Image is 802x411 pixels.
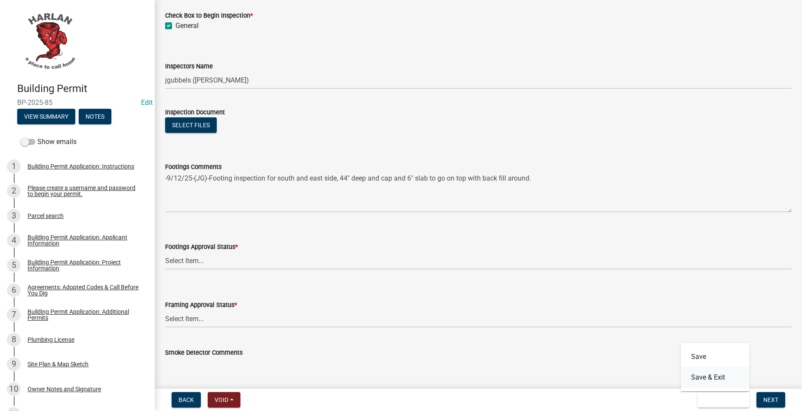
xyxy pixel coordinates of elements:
div: 8 [7,333,21,347]
div: 6 [7,283,21,297]
span: Save & Exit [704,396,737,403]
label: Check Box to Begin Inspection [165,13,253,19]
div: Owner Notes and Signature [28,386,101,392]
div: 9 [7,357,21,371]
a: Edit [141,98,153,107]
label: Footings Approval Status [165,244,238,250]
wm-modal-confirm: Edit Application Number [141,98,153,107]
div: Site Plan & Map Sketch [28,361,89,367]
span: BP-2025-85 [17,98,138,107]
div: 3 [7,209,21,223]
label: General [175,21,199,31]
div: Plumbing License [28,337,74,343]
div: Building Permit Application: Applicant Information [28,234,141,246]
wm-modal-confirm: Summary [17,113,75,120]
div: Building Permit Application: Instructions [28,163,134,169]
div: 4 [7,233,21,247]
button: Select files [165,117,217,133]
div: 1 [7,159,21,173]
div: Please create a username and password to begin your permit. [28,185,141,197]
div: 2 [7,184,21,198]
span: Void [215,396,228,403]
div: Agreements: Adopted Codes & Call Before You Dig [28,284,141,296]
button: View Summary [17,109,75,124]
div: 7 [7,308,21,322]
label: Show emails [21,137,77,147]
button: Back [172,392,201,408]
wm-modal-confirm: Notes [79,113,111,120]
h4: Building Permit [17,83,148,95]
label: Smoke Detector Comments [165,350,243,356]
button: Void [208,392,240,408]
button: Save & Exit [698,392,750,408]
img: City of Harlan, Iowa [17,9,82,74]
div: 10 [7,382,21,396]
button: Notes [79,109,111,124]
label: Framing Approval Status [165,302,237,308]
label: Inspectors Name [165,64,213,70]
span: Next [763,396,778,403]
div: Building Permit Application: Project Information [28,259,141,271]
label: Footings Comments [165,164,221,170]
label: Inspection Document [165,110,225,116]
div: 5 [7,258,21,272]
div: Parcel search [28,213,64,219]
button: Save [681,347,750,367]
span: Back [178,396,194,403]
div: Save & Exit [681,343,750,391]
button: Next [756,392,785,408]
div: Building Permit Application: Additional Permits [28,309,141,321]
button: Save & Exit [681,367,750,388]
